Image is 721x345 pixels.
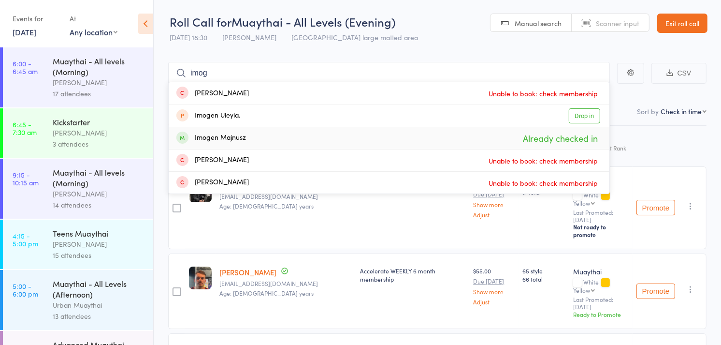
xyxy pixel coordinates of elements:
span: Scanner input [596,18,639,28]
div: $55.00 [473,267,515,305]
time: 6:45 - 7:30 am [13,120,37,136]
small: Last Promoted: [DATE] [573,209,629,223]
button: Promote [636,284,675,299]
div: At [70,11,117,27]
div: Accelerate WEEKLY 6 month membership [360,267,465,283]
span: [PERSON_NAME] [222,32,276,42]
label: Sort by [637,106,659,116]
span: Muaythai - All Levels (Evening) [231,14,395,30]
button: CSV [651,63,707,84]
time: 5:00 - 6:00 pm [13,282,38,298]
time: 4:15 - 5:00 pm [13,232,38,247]
a: 9:15 -10:15 amMuaythai - All levels (Morning)[PERSON_NAME]14 attendees [3,159,153,219]
div: 14 attendees [53,199,145,210]
span: [GEOGRAPHIC_DATA] large matted area [291,32,418,42]
div: 17 attendees [53,88,145,99]
div: White [573,192,629,206]
button: Promote [636,200,675,215]
div: [PERSON_NAME] [176,88,249,99]
small: Due [DATE] [473,191,515,197]
span: Age: [DEMOGRAPHIC_DATA] years [219,202,314,210]
div: Urban Muaythai [53,300,145,311]
small: gmirko43@gmail.com [219,280,352,287]
a: [DATE] [13,27,36,37]
div: [PERSON_NAME] [53,239,145,250]
time: 9:15 - 10:15 am [13,171,39,186]
div: Imogen Majnusz [176,133,246,144]
div: Imogen Uleyla. [176,110,240,121]
div: Ready to Promote [573,310,629,318]
span: 65 style [523,267,566,275]
div: [PERSON_NAME] [53,77,145,88]
small: Due [DATE] [473,278,515,285]
div: [PERSON_NAME] [53,188,145,199]
div: Yellow [573,200,590,206]
div: 15 attendees [53,250,145,261]
div: Muaythai [573,267,629,276]
div: [PERSON_NAME] [176,177,249,188]
a: 6:45 -7:30 amKickstarter[PERSON_NAME]3 attendees [3,108,153,158]
div: [PERSON_NAME] [53,127,145,138]
div: Any location [70,27,117,37]
div: Muaythai - All Levels (Afternoon) [53,278,145,300]
a: 4:15 -5:00 pmTeens Muaythai[PERSON_NAME]15 attendees [3,220,153,269]
small: Last Promoted: [DATE] [573,296,629,310]
div: Muaythai - All levels (Morning) [53,56,145,77]
img: image1748857074.png [189,267,212,289]
a: Show more [473,288,515,295]
a: 5:00 -6:00 pmMuaythai - All Levels (Afternoon)Urban Muaythai13 attendees [3,270,153,330]
div: 13 attendees [53,311,145,322]
a: Adjust [473,211,515,218]
div: Yellow [573,287,590,293]
div: Muaythai - All levels (Morning) [53,167,145,188]
span: Roll Call for [170,14,231,30]
span: Unable to book: check membership [486,176,600,190]
span: Age: [DEMOGRAPHIC_DATA] years [219,289,314,297]
a: Adjust [473,299,515,305]
a: Drop in [569,108,600,123]
div: Check in time [661,106,702,116]
time: 6:00 - 6:45 am [13,60,38,75]
span: Already checked in [520,130,600,147]
input: Search by name [168,62,610,84]
a: [PERSON_NAME] [219,267,276,277]
div: Teens Muaythai [53,228,145,239]
a: Exit roll call [657,14,707,33]
a: Show more [473,201,515,208]
small: poyonghuang@outlook.com [219,193,352,200]
span: Unable to book: check membership [486,86,600,101]
div: Kickstarter [53,117,145,127]
a: 6:00 -6:45 amMuaythai - All levels (Morning)[PERSON_NAME]17 attendees [3,47,153,107]
div: Events for [13,11,60,27]
div: White [573,279,629,293]
span: Unable to book: check membership [486,153,600,168]
div: $55.00 [473,180,515,218]
span: 66 total [523,275,566,283]
span: [DATE] 18:30 [170,32,207,42]
div: Not ready to promote [573,223,629,239]
div: [PERSON_NAME] [176,155,249,166]
div: 3 attendees [53,138,145,150]
span: Manual search [515,18,562,28]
